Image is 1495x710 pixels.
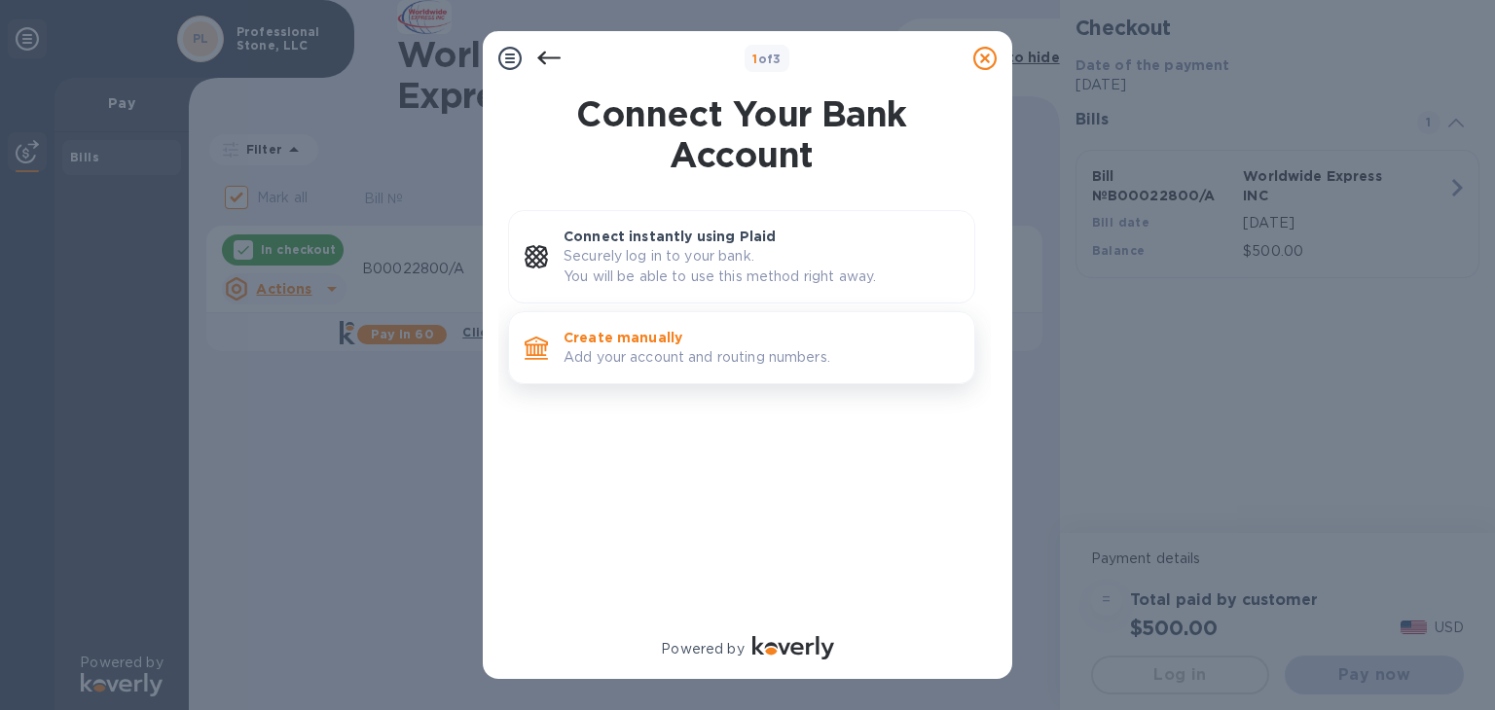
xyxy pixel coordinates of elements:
p: Connect instantly using Plaid [564,227,959,246]
h1: Connect Your Bank Account [500,93,983,175]
p: Create manually [564,328,959,347]
span: 1 [752,52,757,66]
img: Logo [752,636,834,659]
p: Securely log in to your bank. You will be able to use this method right away. [564,246,959,287]
p: Add your account and routing numbers. [564,347,959,368]
p: Powered by [661,639,744,659]
b: of 3 [752,52,782,66]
